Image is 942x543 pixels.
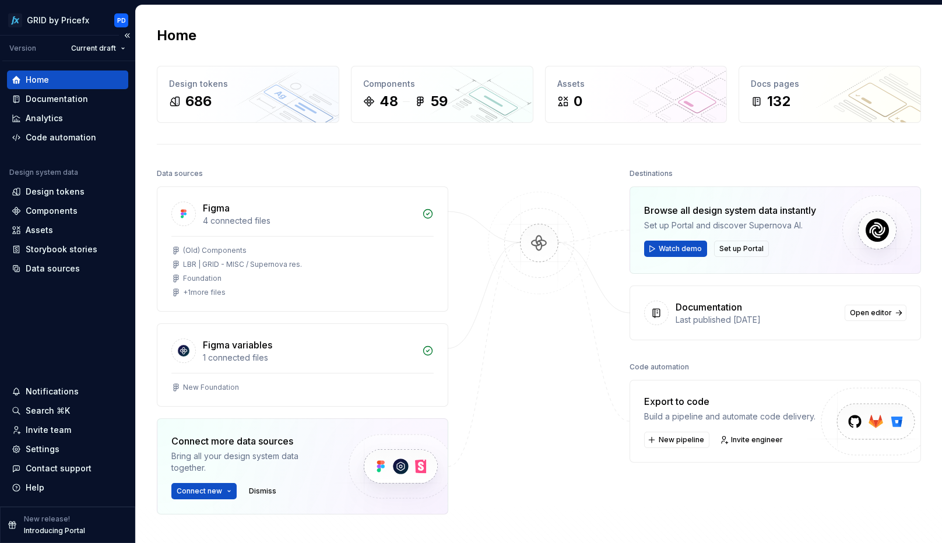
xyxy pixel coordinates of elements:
a: Invite team [7,421,128,439]
img: 34b36638-1994-4e7d-a6e2-34b7e844afa5.png [8,13,22,27]
button: Dismiss [244,483,282,499]
a: Invite engineer [716,432,788,448]
div: Build a pipeline and automate code delivery. [644,411,816,422]
div: Figma [203,201,230,215]
span: Dismiss [249,486,276,496]
p: New release! [24,514,70,524]
div: Design system data [9,168,78,177]
div: Export to code [644,394,816,408]
a: Settings [7,440,128,459]
div: Notifications [26,386,79,397]
button: GRID by PricefxPD [2,8,133,33]
div: Design tokens [26,186,85,198]
div: 0 [574,92,582,111]
a: Analytics [7,109,128,128]
span: New pipeline [659,435,704,445]
a: Components4859 [351,66,533,123]
a: Docs pages132 [739,66,921,123]
div: Foundation [183,274,222,283]
div: Analytics [26,112,63,124]
div: Components [363,78,521,90]
div: PD [117,16,126,25]
button: Notifications [7,382,128,401]
div: Search ⌘K [26,405,70,417]
a: Figma4 connected files(Old) ComponentsLBR | GRID - MISC / Supernova res.Foundation+1more files [157,186,448,312]
a: Assets0 [545,66,727,123]
button: Search ⌘K [7,401,128,420]
div: Components [26,205,78,217]
button: Watch demo [644,241,707,257]
div: 1 connected files [203,352,415,364]
a: Code automation [7,128,128,147]
p: Introducing Portal [24,526,85,535]
h2: Home [157,26,196,45]
div: Home [26,74,49,86]
div: Browse all design system data instantly [644,203,816,217]
div: Storybook stories [26,244,97,255]
a: Components [7,202,128,220]
div: Last published [DATE] [676,314,838,326]
span: Connect new [177,486,222,496]
button: Contact support [7,459,128,478]
div: Data sources [157,165,203,182]
div: Code automation [630,359,689,375]
div: Set up Portal and discover Supernova AI. [644,220,816,231]
div: 686 [185,92,212,111]
div: Design tokens [169,78,327,90]
a: Assets [7,221,128,239]
span: Open editor [850,308,892,318]
div: Version [9,44,36,53]
div: Connect more data sources [171,434,329,448]
button: Help [7,478,128,497]
div: Figma variables [203,338,272,352]
div: Help [26,482,44,493]
div: Assets [26,224,53,236]
div: Documentation [26,93,88,105]
div: New Foundation [183,383,239,392]
div: (Old) Components [183,246,247,255]
div: Destinations [630,165,673,182]
span: Set up Portal [719,244,764,253]
div: Documentation [676,300,742,314]
div: Docs pages [751,78,909,90]
div: Code automation [26,132,96,143]
button: Current draft [66,40,131,57]
div: 48 [379,92,398,111]
button: New pipeline [644,432,709,448]
div: 59 [431,92,448,111]
a: Design tokens686 [157,66,339,123]
div: Contact support [26,463,92,474]
a: Design tokens [7,182,128,201]
a: Data sources [7,259,128,278]
a: Figma variables1 connected filesNew Foundation [157,323,448,407]
a: Documentation [7,90,128,108]
div: Assets [557,78,715,90]
div: Bring all your design system data together. [171,450,329,474]
div: Data sources [26,263,80,274]
div: Invite team [26,424,71,436]
button: Connect new [171,483,237,499]
div: GRID by Pricefx [27,15,89,26]
span: Watch demo [659,244,702,253]
div: 132 [767,92,790,111]
a: Home [7,70,128,89]
div: 4 connected files [203,215,415,227]
div: LBR | GRID - MISC / Supernova res. [183,260,302,269]
a: Open editor [845,305,906,321]
button: Collapse sidebar [119,27,135,44]
span: Current draft [71,44,116,53]
span: Invite engineer [731,435,783,445]
div: Settings [26,443,59,455]
button: Set up Portal [714,241,769,257]
div: + 1 more files [183,288,226,297]
a: Storybook stories [7,240,128,259]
